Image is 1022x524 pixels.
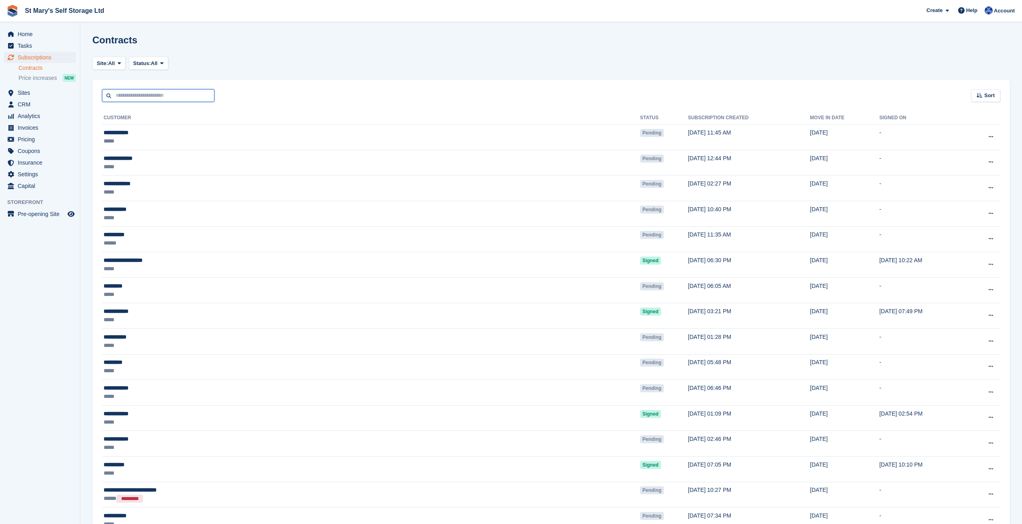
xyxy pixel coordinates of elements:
span: Capital [18,180,66,192]
span: Pending [640,231,664,239]
th: Subscription created [688,112,810,124]
td: [DATE] 05:48 PM [688,354,810,380]
span: Home [18,29,66,40]
a: menu [4,134,76,145]
td: - [879,482,967,508]
span: Pending [640,282,664,290]
td: - [879,354,967,380]
span: Tasks [18,40,66,51]
td: [DATE] 11:45 AM [688,124,810,150]
a: menu [4,157,76,168]
td: [DATE] 07:05 PM [688,456,810,482]
span: Pending [640,129,664,137]
td: [DATE] [810,252,879,278]
span: All [151,59,158,67]
img: stora-icon-8386f47178a22dfd0bd8f6a31ec36ba5ce8667c1dd55bd0f319d3a0aa187defe.svg [6,5,18,17]
td: [DATE] 02:54 PM [879,405,967,431]
a: menu [4,180,76,192]
td: - [879,175,967,201]
span: Pending [640,512,664,520]
td: - [879,380,967,406]
a: menu [4,169,76,180]
td: [DATE] 06:46 PM [688,380,810,406]
a: menu [4,99,76,110]
th: Customer [102,112,640,124]
a: Contracts [18,64,76,72]
td: [DATE] 02:27 PM [688,175,810,201]
td: - [879,124,967,150]
span: Account [994,7,1015,15]
td: [DATE] 03:21 PM [688,303,810,329]
td: - [879,150,967,175]
span: Pending [640,206,664,214]
a: menu [4,145,76,157]
td: [DATE] [810,431,879,457]
td: [DATE] [810,175,879,201]
span: Settings [18,169,66,180]
a: menu [4,208,76,220]
a: menu [4,52,76,63]
td: [DATE] 10:22 AM [879,252,967,278]
a: Preview store [66,209,76,219]
a: menu [4,40,76,51]
span: Sites [18,87,66,98]
span: Pending [640,155,664,163]
td: [DATE] 11:35 AM [688,226,810,252]
td: [DATE] 06:30 PM [688,252,810,278]
span: Signed [640,308,661,316]
td: [DATE] 02:46 PM [688,431,810,457]
span: All [108,59,115,67]
span: Signed [640,257,661,265]
th: Status [640,112,688,124]
td: [DATE] 01:28 PM [688,328,810,354]
span: Status: [133,59,151,67]
span: CRM [18,99,66,110]
td: [DATE] [810,226,879,252]
td: [DATE] [810,303,879,329]
td: - [879,226,967,252]
span: Invoices [18,122,66,133]
span: Subscriptions [18,52,66,63]
span: Signed [640,461,661,469]
a: Price increases NEW [18,73,76,82]
span: Create [926,6,942,14]
div: NEW [63,74,76,82]
td: [DATE] 12:44 PM [688,150,810,175]
span: Pending [640,359,664,367]
button: Site: All [92,57,126,70]
span: Pending [640,180,664,188]
span: Coupons [18,145,66,157]
button: Status: All [129,57,168,70]
span: Storefront [7,198,80,206]
span: Pending [640,486,664,494]
td: - [879,277,967,303]
td: [DATE] 01:09 PM [688,405,810,431]
td: [DATE] [810,328,879,354]
h1: Contracts [92,35,137,45]
span: Signed [640,410,661,418]
span: Help [966,6,977,14]
a: menu [4,122,76,133]
td: [DATE] [810,354,879,380]
span: Pre-opening Site [18,208,66,220]
a: St Mary's Self Storage Ltd [22,4,108,17]
td: [DATE] 10:40 PM [688,201,810,226]
td: - [879,431,967,457]
span: Insurance [18,157,66,168]
a: menu [4,110,76,122]
td: [DATE] [810,482,879,508]
a: menu [4,87,76,98]
td: [DATE] 10:27 PM [688,482,810,508]
td: - [879,328,967,354]
td: [DATE] [810,405,879,431]
td: [DATE] [810,150,879,175]
td: - [879,201,967,226]
span: Pending [640,333,664,341]
span: Pending [640,384,664,392]
td: [DATE] 06:05 AM [688,277,810,303]
td: [DATE] 07:49 PM [879,303,967,329]
td: [DATE] [810,456,879,482]
th: Move in date [810,112,879,124]
td: [DATE] [810,277,879,303]
span: Pricing [18,134,66,145]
